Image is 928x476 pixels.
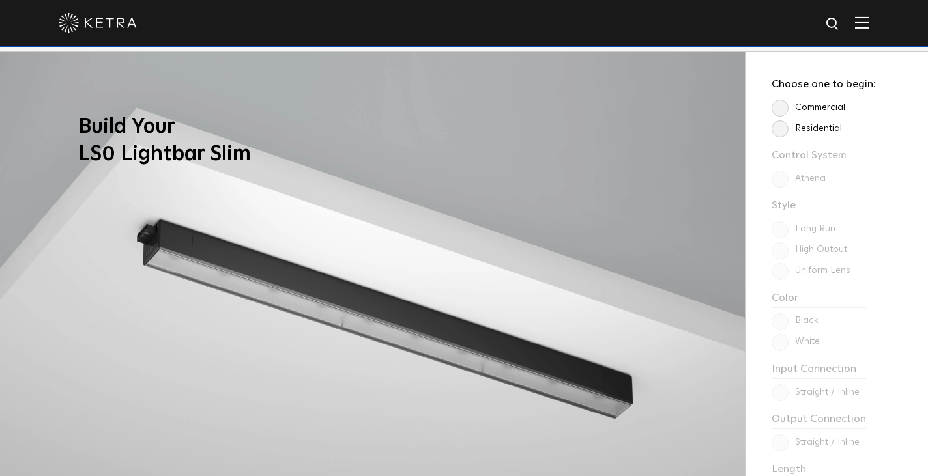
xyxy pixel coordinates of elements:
label: Commercial [772,102,845,113]
img: search icon [825,16,841,33]
img: Hamburger%20Nav.svg [855,16,869,29]
h3: Choose one to begin: [772,78,876,94]
img: ketra-logo-2019-white [59,13,137,33]
label: Residential [772,123,842,134]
